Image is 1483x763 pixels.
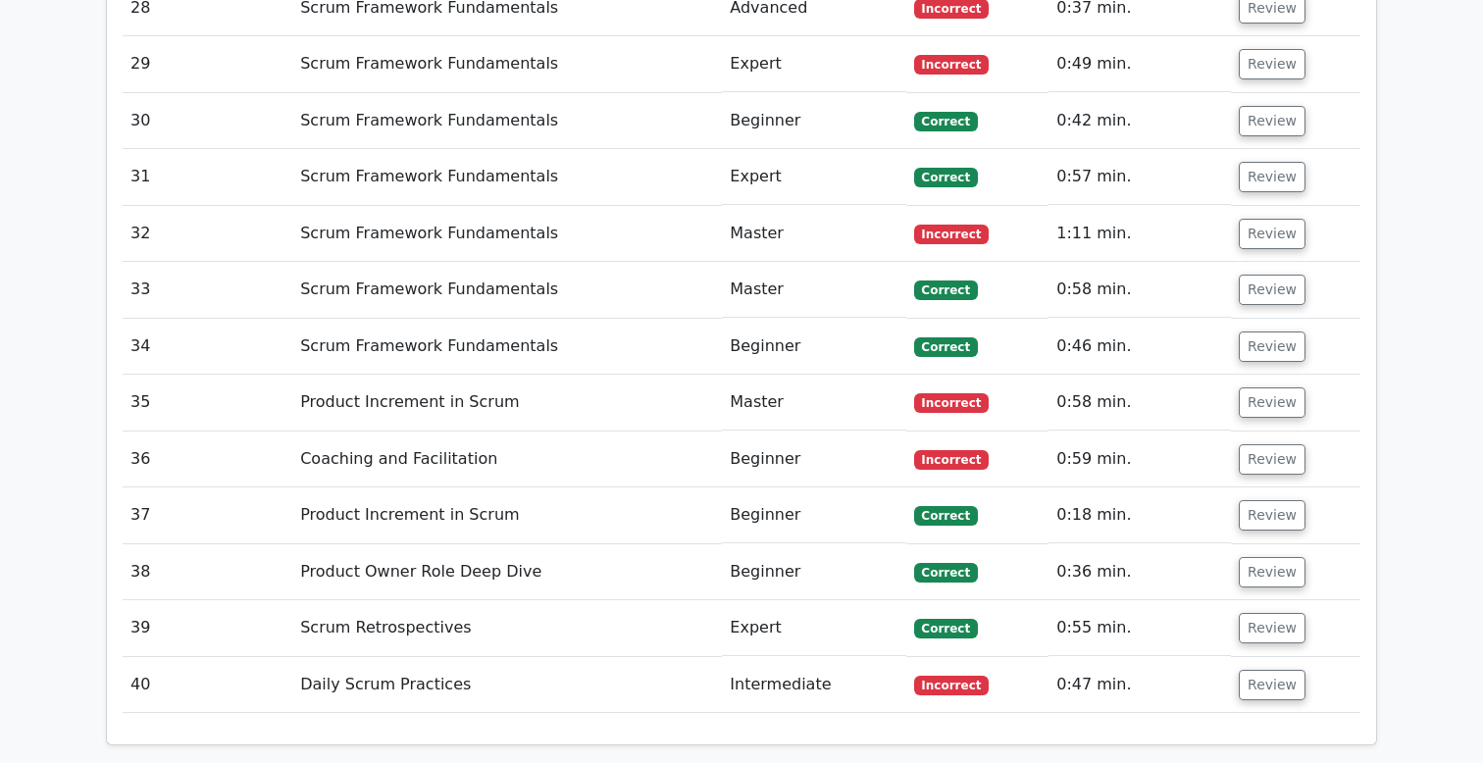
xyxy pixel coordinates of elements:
[123,206,292,262] td: 32
[722,93,905,149] td: Beginner
[123,600,292,656] td: 39
[914,450,990,470] span: Incorrect
[1239,162,1305,192] button: Review
[1239,557,1305,587] button: Review
[722,600,905,656] td: Expert
[1239,670,1305,700] button: Review
[1239,444,1305,475] button: Review
[292,36,722,92] td: Scrum Framework Fundamentals
[1048,544,1231,600] td: 0:36 min.
[914,168,978,187] span: Correct
[1048,149,1231,205] td: 0:57 min.
[292,93,722,149] td: Scrum Framework Fundamentals
[914,563,978,583] span: Correct
[292,319,722,375] td: Scrum Framework Fundamentals
[914,55,990,75] span: Incorrect
[1048,262,1231,318] td: 0:58 min.
[722,262,905,318] td: Master
[292,487,722,543] td: Product Increment in Scrum
[722,36,905,92] td: Expert
[914,112,978,131] span: Correct
[292,262,722,318] td: Scrum Framework Fundamentals
[1048,432,1231,487] td: 0:59 min.
[1048,36,1231,92] td: 0:49 min.
[722,149,905,205] td: Expert
[1048,206,1231,262] td: 1:11 min.
[292,657,722,713] td: Daily Scrum Practices
[1239,49,1305,79] button: Review
[292,544,722,600] td: Product Owner Role Deep Dive
[123,262,292,318] td: 33
[1048,319,1231,375] td: 0:46 min.
[1048,93,1231,149] td: 0:42 min.
[123,544,292,600] td: 38
[123,487,292,543] td: 37
[292,206,722,262] td: Scrum Framework Fundamentals
[123,93,292,149] td: 30
[1239,387,1305,418] button: Review
[123,657,292,713] td: 40
[914,225,990,244] span: Incorrect
[722,544,905,600] td: Beginner
[722,487,905,543] td: Beginner
[722,319,905,375] td: Beginner
[722,375,905,431] td: Master
[914,280,978,300] span: Correct
[123,36,292,92] td: 29
[1239,106,1305,136] button: Review
[722,206,905,262] td: Master
[292,600,722,656] td: Scrum Retrospectives
[1048,600,1231,656] td: 0:55 min.
[722,432,905,487] td: Beginner
[1048,657,1231,713] td: 0:47 min.
[123,432,292,487] td: 36
[1239,219,1305,249] button: Review
[292,375,722,431] td: Product Increment in Scrum
[914,506,978,526] span: Correct
[292,149,722,205] td: Scrum Framework Fundamentals
[123,319,292,375] td: 34
[914,676,990,695] span: Incorrect
[914,393,990,413] span: Incorrect
[1239,500,1305,531] button: Review
[292,432,722,487] td: Coaching and Facilitation
[1239,275,1305,305] button: Review
[1239,613,1305,643] button: Review
[1048,487,1231,543] td: 0:18 min.
[1239,331,1305,362] button: Review
[123,149,292,205] td: 31
[123,375,292,431] td: 35
[914,619,978,638] span: Correct
[722,657,905,713] td: Intermediate
[914,337,978,357] span: Correct
[1048,375,1231,431] td: 0:58 min.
